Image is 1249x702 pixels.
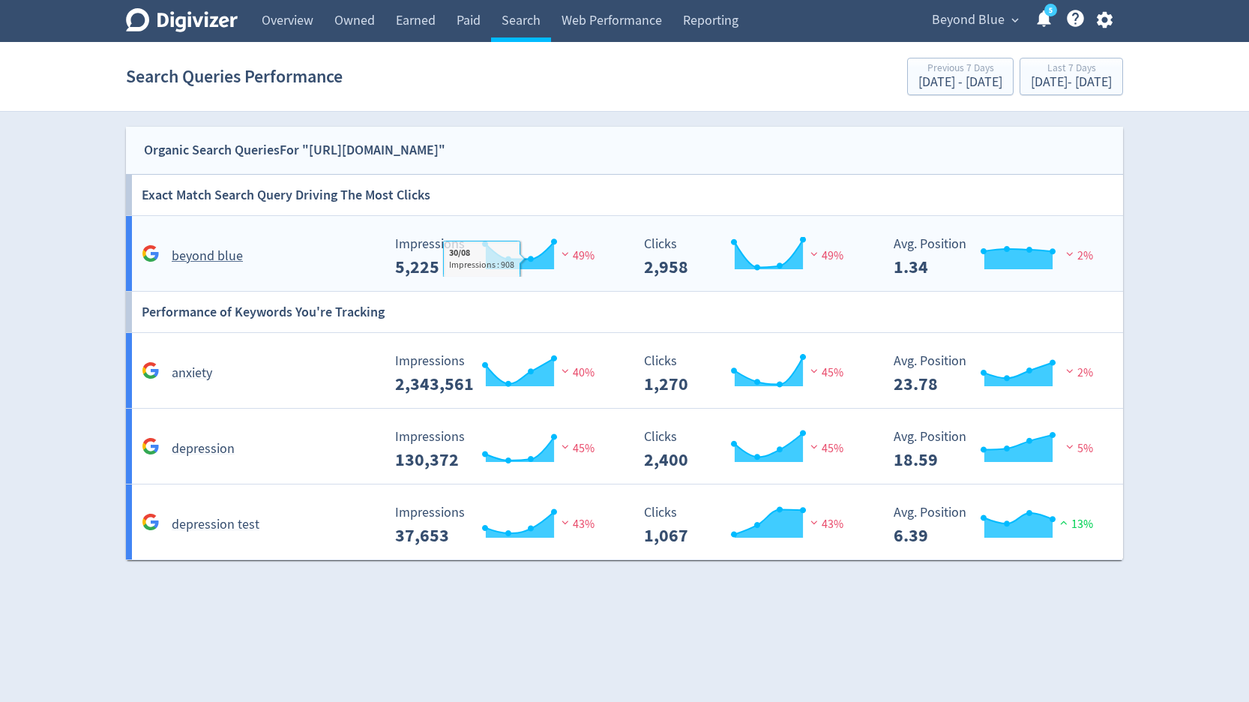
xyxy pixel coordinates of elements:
span: 49% [807,248,843,263]
svg: Google Analytics [142,437,160,455]
svg: Clicks 1,067 [636,505,861,545]
svg: Clicks 2,400 [636,430,861,469]
img: negative-performance.svg [558,441,573,452]
div: [DATE] - [DATE] [1031,76,1112,89]
svg: Google Analytics [142,361,160,379]
img: negative-performance.svg [807,248,822,259]
svg: Avg. Position 23.78 [886,354,1111,394]
text: 5 [1049,5,1053,16]
span: 13% [1056,517,1093,532]
svg: Impressions 130,372 [388,430,613,469]
svg: Google Analytics [142,244,160,262]
img: negative-performance.svg [558,248,573,259]
span: 2% [1062,248,1093,263]
div: [DATE] - [DATE] [918,76,1002,89]
span: 45% [807,441,843,456]
h6: Performance of Keywords You're Tracking [142,292,385,332]
img: negative-performance.svg [1062,441,1077,452]
svg: Google Analytics [142,513,160,531]
a: depression test Impressions 37,653 Impressions 37,653 43% Clicks 1,067 Clicks 1,067 43% Avg. Posi... [126,484,1123,560]
div: Last 7 Days [1031,63,1112,76]
h5: depression test [172,516,259,534]
span: 45% [807,365,843,380]
span: 40% [558,365,595,380]
svg: Clicks 2,958 [636,237,861,277]
svg: Avg. Position 18.59 [886,430,1111,469]
span: expand_more [1008,13,1022,27]
svg: Impressions 37,653 [388,505,613,545]
h5: anxiety [172,364,212,382]
button: Last 7 Days[DATE]- [DATE] [1020,58,1123,95]
img: negative-performance.svg [807,441,822,452]
svg: Avg. Position 6.39 [886,505,1111,545]
h1: Search Queries Performance [126,52,343,100]
span: 45% [558,441,595,456]
div: Previous 7 Days [918,63,1002,76]
span: 5% [1062,441,1093,456]
h5: depression [172,440,235,458]
span: 49% [558,248,595,263]
a: depression Impressions 130,372 Impressions 130,372 45% Clicks 2,400 Clicks 2,400 45% Avg. Positio... [126,409,1123,484]
svg: Impressions 5,225 [388,237,613,277]
a: 5 [1044,4,1057,16]
span: 43% [558,517,595,532]
a: anxiety Impressions 2,343,561 Impressions 2,343,561 40% Clicks 1,270 Clicks 1,270 45% Avg. Positi... [126,333,1123,409]
svg: Avg. Position 1.34 [886,237,1111,277]
span: Beyond Blue [932,8,1005,32]
svg: Clicks 1,270 [636,354,861,394]
span: 43% [807,517,843,532]
span: 2% [1062,365,1093,380]
img: negative-performance.svg [558,365,573,376]
button: Previous 7 Days[DATE] - [DATE] [907,58,1014,95]
h5: beyond blue [172,247,243,265]
img: negative-performance.svg [1062,248,1077,259]
img: negative-performance.svg [807,517,822,528]
img: negative-performance.svg [558,517,573,528]
img: negative-performance.svg [1062,365,1077,376]
img: positive-performance.svg [1056,517,1071,528]
svg: Impressions 2,343,561 [388,354,613,394]
div: Organic Search Queries For "[URL][DOMAIN_NAME]" [144,139,445,161]
a: beyond blue Impressions 5,225 Impressions 5,225 49% Clicks 2,958 Clicks 2,958 49% Avg. Position 1... [126,216,1123,292]
img: negative-performance.svg [807,365,822,376]
h6: Exact Match Search Query Driving The Most Clicks [142,175,430,215]
button: Beyond Blue [927,8,1023,32]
